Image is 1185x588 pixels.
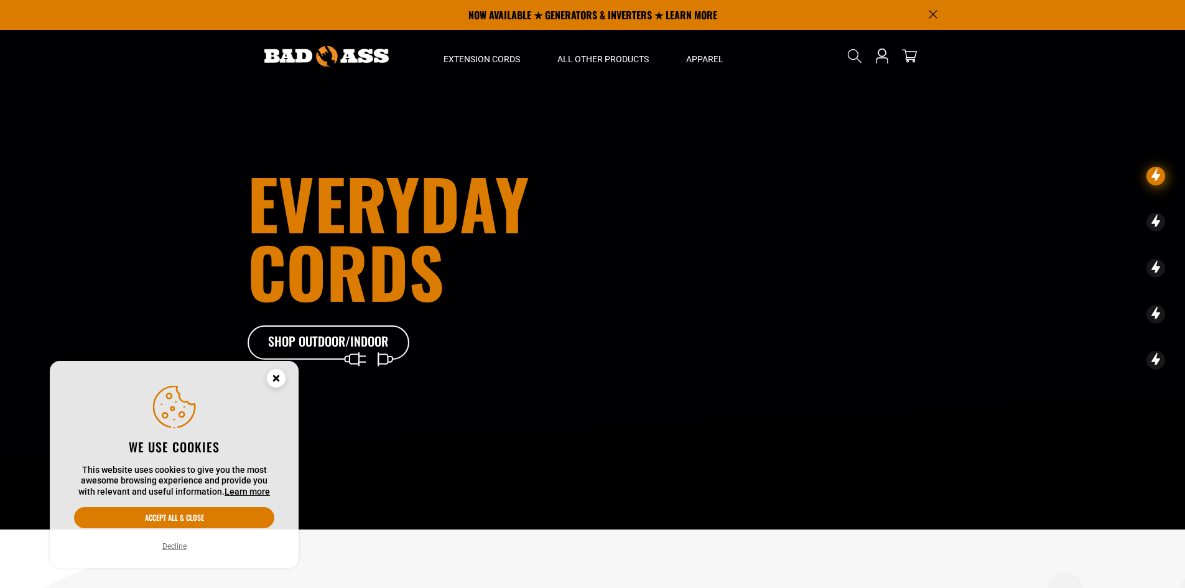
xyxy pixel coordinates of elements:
[74,507,274,528] button: Accept all & close
[50,361,299,569] aside: Cookie Consent
[686,54,723,65] span: Apparel
[425,30,539,82] summary: Extension Cords
[248,325,409,360] a: Shop Outdoor/Indoor
[248,169,662,306] h1: Everyday cords
[667,30,742,82] summary: Apparel
[225,487,270,497] a: Learn more
[159,540,190,553] button: Decline
[557,54,649,65] span: All Other Products
[74,465,274,498] p: This website uses cookies to give you the most awesome browsing experience and provide you with r...
[539,30,667,82] summary: All Other Products
[264,46,389,67] img: Bad Ass Extension Cords
[74,439,274,455] h2: We use cookies
[845,46,865,66] summary: Search
[444,54,520,65] span: Extension Cords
